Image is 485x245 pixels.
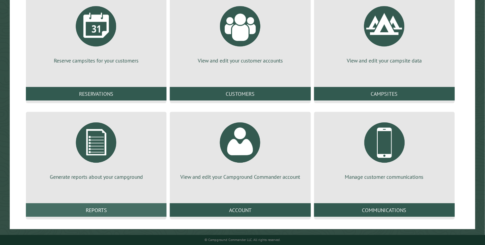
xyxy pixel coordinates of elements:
a: Account [170,203,310,217]
a: Campsites [314,87,455,100]
a: Reservations [26,87,166,100]
p: Generate reports about your campground [34,173,158,180]
a: Reserve campsites for your customers [34,1,158,64]
a: Customers [170,87,310,100]
p: Manage customer communications [322,173,447,180]
a: View and edit your campsite data [322,1,447,64]
p: View and edit your Campground Commander account [178,173,302,180]
a: View and edit your Campground Commander account [178,117,302,180]
a: Generate reports about your campground [34,117,158,180]
a: Manage customer communications [322,117,447,180]
p: View and edit your campsite data [322,57,447,64]
small: © Campground Commander LLC. All rights reserved. [204,238,281,242]
p: Reserve campsites for your customers [34,57,158,64]
a: Reports [26,203,166,217]
a: Communications [314,203,455,217]
a: View and edit your customer accounts [178,1,302,64]
p: View and edit your customer accounts [178,57,302,64]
